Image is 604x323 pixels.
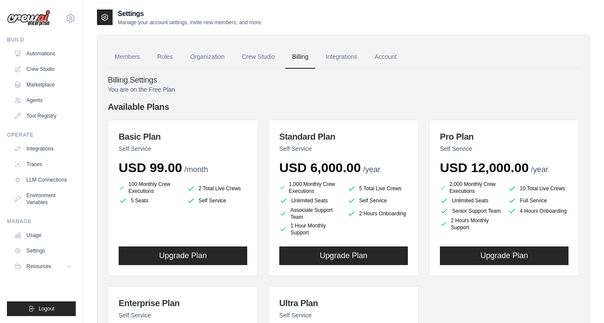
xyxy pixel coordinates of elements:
[279,207,340,221] li: Associate Support Team
[7,36,76,43] div: Build
[10,62,76,76] a: Crew Studio
[363,165,380,174] span: /year
[440,160,529,175] span: USD 12,000.00
[531,165,548,174] span: /year
[10,189,76,209] a: Environment Variables
[508,182,569,195] li: 10 Total Live Crews
[279,297,408,309] h3: Ultra Plan
[285,45,315,69] a: Billing
[119,311,247,320] p: Self Service
[10,157,76,171] a: Traces
[508,196,569,205] li: Full Service
[187,196,248,205] li: Self Service
[119,297,247,309] h3: Enterprise Plan
[347,207,408,221] li: 2 Hours Onboarding
[108,101,579,113] h4: Available Plans
[7,131,76,138] div: Operate
[440,144,568,153] p: Self Service
[119,144,247,153] p: Self Service
[319,45,364,69] a: Integrations
[440,217,501,231] li: 2 Hours Monthly Support
[279,222,340,236] li: 1 Hour Monthly Support
[118,9,262,19] h2: Settings
[279,196,340,205] li: Unlimited Seats
[10,47,76,61] a: Automations
[440,131,568,143] h3: Pro Plan
[347,196,408,205] li: Self Service
[119,246,247,265] button: Upgrade Plan
[108,85,579,94] p: You are on the Free Plan
[10,228,76,242] a: Usage
[440,246,568,265] button: Upgrade Plan
[187,182,248,195] li: 2 Total Live Crews
[10,142,76,156] a: Integrations
[119,196,180,205] li: 5 Seats
[26,263,51,270] span: Resources
[7,218,76,225] div: Manage
[7,301,76,316] button: Logout
[279,131,408,143] h3: Standard Plan
[108,76,579,85] h4: Billing Settings
[150,45,180,69] a: Roles
[279,311,408,320] p: Self Service
[440,181,501,195] li: 2,000 Monthly Crew Executions
[10,109,76,123] a: Tool Registry
[508,207,569,215] li: 4 Hours Onboarding
[10,244,76,258] a: Settings
[184,165,208,174] span: /month
[10,93,76,107] a: Agents
[119,131,247,143] h3: Basic Plan
[10,78,76,92] a: Marketplace
[10,259,76,273] button: Resources
[440,196,501,205] li: Unlimited Seats
[118,19,262,26] p: Manage your account settings, invite new members, and more.
[119,181,180,195] li: 100 Monthly Crew Executions
[235,45,282,69] a: Crew Studio
[108,45,147,69] a: Members
[347,182,408,195] li: 5 Total Live Crews
[119,160,182,175] span: USD 99.00
[279,144,408,153] p: Self Service
[39,305,55,312] span: Logout
[440,207,501,215] li: Senior Support Team
[279,181,340,195] li: 1,000 Monthly Crew Executions
[183,45,231,69] a: Organization
[279,246,408,265] button: Upgrade Plan
[10,173,76,187] a: LLM Connections
[279,160,361,175] span: USD 6,000.00
[7,10,50,26] img: Logo
[368,45,404,69] a: Account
